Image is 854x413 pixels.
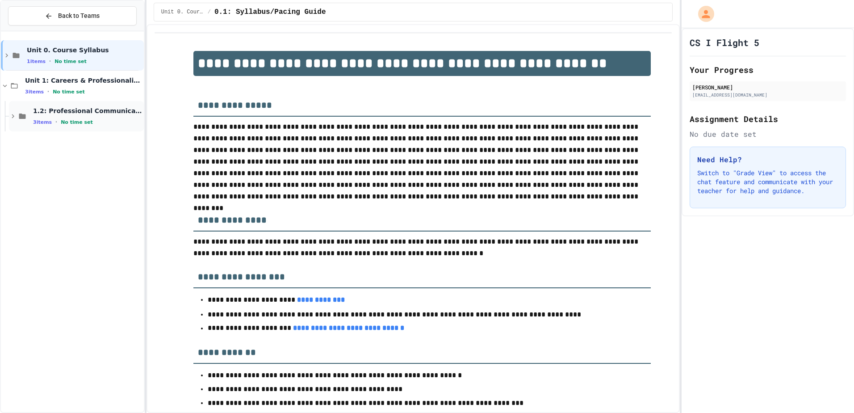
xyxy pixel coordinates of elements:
div: [PERSON_NAME] [692,83,844,91]
span: Back to Teams [58,11,100,21]
div: My Account [689,4,716,24]
span: No time set [61,119,93,125]
h2: Assignment Details [690,113,846,125]
span: / [208,8,211,16]
span: • [47,88,49,95]
button: Back to Teams [8,6,137,25]
span: 0.1: Syllabus/Pacing Guide [214,7,326,17]
span: Unit 1: Careers & Professionalism [25,76,142,84]
p: Switch to "Grade View" to access the chat feature and communicate with your teacher for help and ... [697,169,839,195]
div: [EMAIL_ADDRESS][DOMAIN_NAME] [692,92,844,98]
div: No due date set [690,129,846,139]
span: Unit 0. Course Syllabus [161,8,204,16]
span: Unit 0. Course Syllabus [27,46,142,54]
span: 1 items [27,59,46,64]
span: 3 items [33,119,52,125]
h3: Need Help? [697,154,839,165]
span: • [55,118,57,126]
span: No time set [53,89,85,95]
span: 1.2: Professional Communication [33,107,142,115]
h2: Your Progress [690,63,846,76]
h1: CS I Flight 5 [690,36,759,49]
span: • [49,58,51,65]
span: No time set [54,59,87,64]
span: 3 items [25,89,44,95]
